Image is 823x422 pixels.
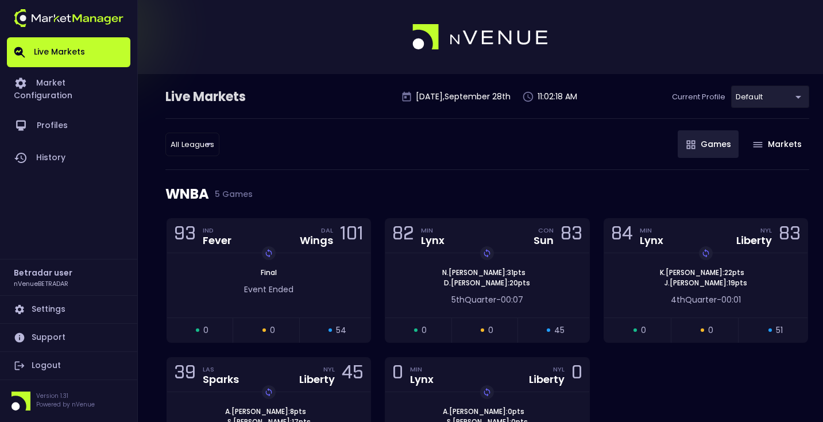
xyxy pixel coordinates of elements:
a: Logout [7,352,130,380]
span: 51 [776,324,783,336]
img: replayImg [264,249,273,258]
a: Settings [7,296,130,323]
span: 0 [422,324,427,336]
div: NYL [553,365,565,374]
img: logo [14,9,123,27]
div: Wings [300,235,333,246]
a: Support [7,324,130,351]
button: Markets [744,130,809,158]
div: MIN [640,226,663,235]
div: LAS [203,365,239,374]
div: Lynx [640,235,663,246]
div: 93 [174,225,196,246]
span: 00:07 [501,294,523,305]
p: 11:02:18 AM [538,91,577,103]
div: WNBA [165,170,809,218]
span: Event Ended [244,284,293,295]
div: 82 [392,225,414,246]
div: Lynx [410,374,434,385]
span: 45 [554,324,565,336]
img: gameIcon [686,140,696,149]
img: replayImg [701,249,710,258]
span: Final [257,268,280,277]
div: MIN [410,365,434,374]
div: Sun [534,235,554,246]
span: A . [PERSON_NAME] : 8 pts [222,406,310,417]
span: 0 [641,324,646,336]
span: D . [PERSON_NAME] : 20 pts [441,278,534,288]
span: 5 Games [209,189,253,199]
button: Games [678,130,739,158]
div: 83 [779,225,801,246]
img: replayImg [482,388,492,397]
div: default [731,86,809,108]
img: replayImg [264,388,273,397]
p: Current Profile [672,91,725,103]
span: 54 [336,324,346,336]
a: Market Configuration [7,67,130,110]
div: 39 [174,364,196,385]
span: 0 [203,324,208,336]
span: 0 [270,324,275,336]
div: Liberty [736,235,772,246]
div: Sparks [203,374,239,385]
p: Version 1.31 [36,392,95,400]
div: 0 [392,364,403,385]
div: CON [538,226,554,235]
a: Live Markets [7,37,130,67]
span: 0 [708,324,713,336]
div: Fever [203,235,231,246]
div: 45 [342,364,364,385]
span: A . [PERSON_NAME] : 0 pts [439,406,528,417]
span: 5th Quarter [451,294,496,305]
span: 0 [488,324,493,336]
div: Version 1.31Powered by nVenue [7,392,130,411]
span: - [717,294,721,305]
div: IND [203,226,231,235]
div: 101 [340,225,364,246]
div: NYL [760,226,772,235]
div: 0 [571,364,582,385]
h3: nVenueBETRADAR [14,279,68,288]
div: 84 [611,225,633,246]
div: MIN [421,226,445,235]
a: Profiles [7,110,130,142]
div: Liberty [299,374,335,385]
p: Powered by nVenue [36,400,95,409]
div: DAL [321,226,333,235]
p: [DATE] , September 28 th [416,91,511,103]
div: Lynx [421,235,445,246]
span: 00:01 [721,294,741,305]
span: J . [PERSON_NAME] : 19 pts [661,278,751,288]
h2: Betradar user [14,266,72,279]
img: logo [412,24,549,51]
div: Liberty [529,374,565,385]
div: 83 [561,225,582,246]
a: History [7,142,130,174]
img: replayImg [482,249,492,258]
div: Live Markets [165,88,306,106]
span: N . [PERSON_NAME] : 31 pts [439,268,529,278]
div: NYL [323,365,335,374]
span: K . [PERSON_NAME] : 22 pts [656,268,748,278]
span: - [496,294,501,305]
div: default [165,133,219,156]
span: 4th Quarter [671,294,717,305]
img: gameIcon [753,142,763,148]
